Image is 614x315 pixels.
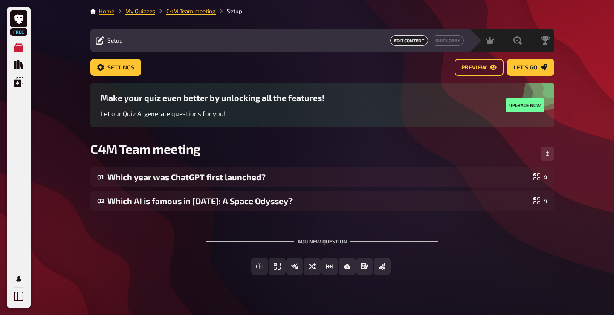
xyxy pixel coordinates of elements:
[10,73,27,90] a: Overlays
[533,197,547,204] div: 4
[90,59,141,76] button: Settings
[455,59,504,76] button: Preview
[97,173,104,181] div: 01
[461,65,487,71] span: Preview
[432,35,464,46] button: Quiz Lobby
[107,65,134,71] span: Settings
[321,258,338,275] button: Estimation Question
[166,8,216,14] a: C4M Team meeting
[356,258,373,275] button: Prose (Long text)
[101,110,226,117] span: Let our Quiz AI generate questions for you!
[107,172,530,182] div: Which year was ChatGPT first launched?
[114,7,155,15] li: My Quizzes
[506,98,544,112] button: Upgrade now
[107,196,530,206] div: Which AI is famous in [DATE]: A Space Odyssey?
[206,225,438,251] div: Add new question
[286,258,303,275] button: True / False
[339,258,356,275] button: Image Answer
[304,258,321,275] button: Sorting Question
[541,147,554,161] button: Change Order
[390,35,428,46] a: Edit Content
[216,7,242,15] li: Setup
[11,29,26,35] span: Free
[507,59,554,76] button: Let's go
[10,56,27,73] a: Quiz Library
[251,258,268,275] button: Free Text Input
[10,270,27,287] a: Profile
[374,258,391,275] button: Offline Question
[97,197,104,205] div: 02
[90,141,200,156] span: C4M Team meeting
[155,7,216,15] li: C4M Team meeting
[10,39,27,56] a: My Quizzes
[125,8,155,14] a: My Quizzes
[514,65,537,71] span: Let's go
[269,258,286,275] button: Multiple Choice
[99,8,114,14] a: Home
[533,173,547,180] div: 4
[101,93,324,103] h3: Make your quiz even better by unlocking all the features!
[107,37,123,44] span: Setup
[99,7,114,15] li: Home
